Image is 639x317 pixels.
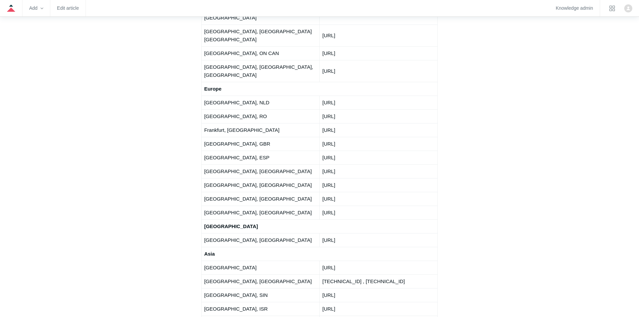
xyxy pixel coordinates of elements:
td: [GEOGRAPHIC_DATA], [GEOGRAPHIC_DATA] [201,192,319,206]
td: [URL] [319,192,437,206]
img: user avatar [624,4,632,12]
td: [GEOGRAPHIC_DATA], GBR [201,137,319,151]
td: [GEOGRAPHIC_DATA], [GEOGRAPHIC_DATA] [GEOGRAPHIC_DATA] [201,24,319,46]
strong: Europe [204,86,222,92]
td: [URL] [319,151,437,164]
td: [GEOGRAPHIC_DATA], [GEOGRAPHIC_DATA] [201,233,319,247]
strong: Asia [204,251,215,257]
td: [URL] [319,164,437,178]
td: [GEOGRAPHIC_DATA] [201,261,319,274]
td: [URL] [319,46,437,60]
td: [URL] [319,206,437,219]
td: [GEOGRAPHIC_DATA], RO [201,109,319,123]
td: [URL] [319,109,437,123]
td: [GEOGRAPHIC_DATA], [GEOGRAPHIC_DATA] [201,178,319,192]
td: [GEOGRAPHIC_DATA], ESP [201,151,319,164]
td: [URL] [319,302,437,316]
td: [GEOGRAPHIC_DATA], [GEOGRAPHIC_DATA] [201,274,319,288]
a: Knowledge admin [556,6,593,10]
strong: [GEOGRAPHIC_DATA] [204,223,258,229]
td: [URL] [319,261,437,274]
td: [GEOGRAPHIC_DATA], ISR [201,302,319,316]
td: [GEOGRAPHIC_DATA], [GEOGRAPHIC_DATA] [201,164,319,178]
td: [URL] [319,137,437,151]
td: [GEOGRAPHIC_DATA], [GEOGRAPHIC_DATA], [GEOGRAPHIC_DATA] [201,60,319,82]
td: [GEOGRAPHIC_DATA], [GEOGRAPHIC_DATA] [201,206,319,219]
zd-hc-trigger: Click your profile icon to open the profile menu [624,4,632,12]
td: [URL] [319,96,437,109]
td: [URL] [319,123,437,137]
td: [GEOGRAPHIC_DATA], ON CAN [201,46,319,60]
zd-hc-trigger: Add [29,6,43,10]
td: [URL] [319,60,437,82]
td: [URL] [319,233,437,247]
td: [GEOGRAPHIC_DATA], SIN [201,288,319,302]
td: [URL] [319,288,437,302]
td: [GEOGRAPHIC_DATA], NLD [201,96,319,109]
td: Frankfurt, [GEOGRAPHIC_DATA] [201,123,319,137]
td: [URL] [319,178,437,192]
td: [URL] [319,24,437,46]
td: [TECHNICAL_ID] , [TECHNICAL_ID] [319,274,437,288]
a: Edit article [57,6,79,10]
